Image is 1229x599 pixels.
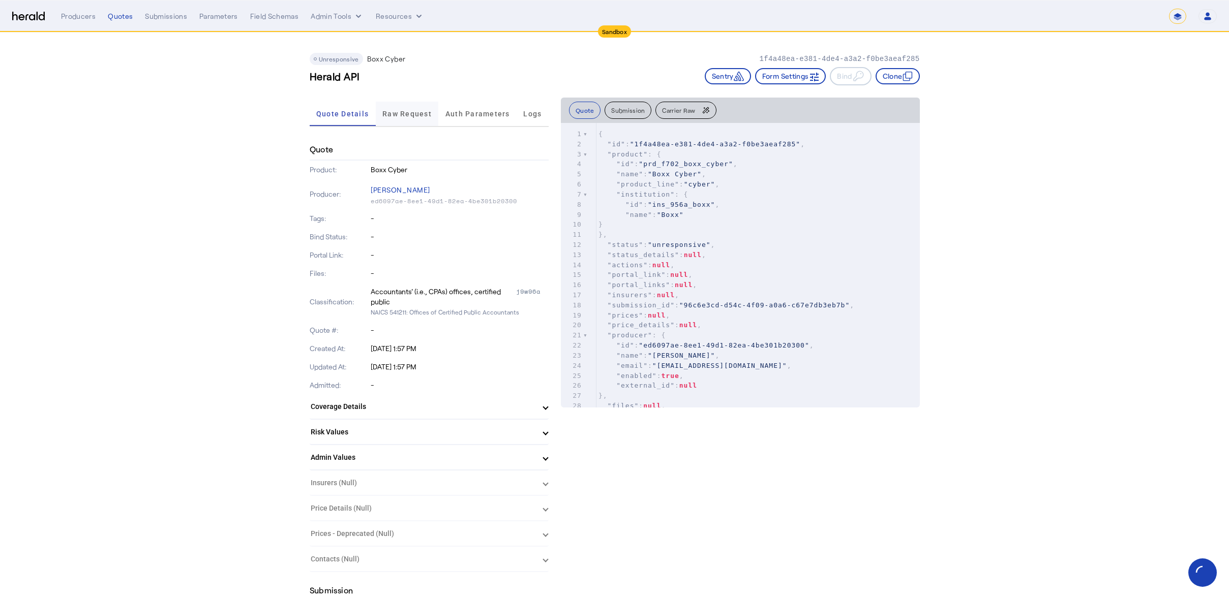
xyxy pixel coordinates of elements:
p: ed6097ae-8ee1-49d1-82ea-4be301b20300 [371,197,549,205]
div: 1 [561,129,583,139]
span: "ins_956a_boxx" [648,201,715,208]
div: 24 [561,361,583,371]
span: : { [598,331,666,339]
mat-panel-title: Coverage Details [311,401,535,412]
div: 22 [561,340,583,351]
span: "insurers" [608,291,652,299]
span: "price_details" [608,321,675,329]
div: 9 [561,210,583,220]
p: [PERSON_NAME] [371,183,549,197]
span: : , [598,301,854,309]
div: 27 [561,391,583,401]
h4: Submission [310,584,353,596]
span: }, [598,392,608,399]
span: : [598,211,684,218]
span: "portal_link" [608,271,666,278]
div: Sandbox [598,25,631,38]
div: 14 [561,260,583,270]
span: "status_details" [608,251,679,259]
button: Quote [569,102,601,119]
span: { [598,130,603,138]
span: : , [598,281,697,289]
span: : , [598,352,720,359]
div: 26 [561,381,583,391]
span: null [679,321,697,329]
span: : , [598,341,814,349]
div: 16 [561,280,583,290]
div: Producers [61,11,96,21]
span: Quote Details [316,110,369,117]
div: 23 [561,351,583,361]
span: "product_line" [616,180,679,188]
span: "prices" [608,311,644,319]
span: "email" [616,362,648,369]
div: 28 [561,401,583,411]
span: : [598,382,697,389]
h4: Quote [310,143,334,155]
div: 25 [561,371,583,381]
span: "[EMAIL_ADDRESS][DOMAIN_NAME]" [652,362,787,369]
span: null [684,251,702,259]
p: Boxx Cyber [371,165,549,175]
span: "unresponsive" [648,241,711,248]
p: - [371,250,549,260]
div: Submissions [145,11,187,21]
div: 4 [561,159,583,169]
div: 18 [561,300,583,310]
span: "[PERSON_NAME]" [648,352,715,359]
span: : , [598,402,666,409]
div: Accountants' (i.e., CPAs) offices, certified public [371,287,514,307]
button: Bind [830,67,871,85]
span: null [679,382,697,389]
span: : , [598,170,706,178]
div: 17 [561,290,583,300]
p: Portal Link: [310,250,369,260]
p: Files: [310,268,369,278]
span: Unresponsive [319,55,359,62]
p: - [371,380,549,390]
mat-panel-title: Risk Values [311,427,535,437]
button: Submission [605,102,651,119]
p: Created At: [310,343,369,354]
button: Carrier Raw [655,102,716,119]
div: 19 [561,310,583,321]
span: "actions" [608,261,648,269]
p: [DATE] 1:57 PM [371,362,549,372]
span: : , [598,311,670,319]
span: : , [598,251,706,259]
h3: Herald API [310,69,360,83]
span: "id" [616,341,634,349]
div: 2 [561,139,583,149]
herald-code-block: quote [561,123,920,407]
mat-expansion-panel-header: Admin Values [310,445,549,469]
div: 5 [561,169,583,179]
span: "files" [608,402,639,409]
span: "name" [616,170,643,178]
span: "96c6e3cd-d54c-4f09-a0a6-c67e7db3eb7b" [679,301,850,309]
span: "submission_id" [608,301,675,309]
div: 15 [561,270,583,280]
div: 11 [561,230,583,240]
span: "name" [616,352,643,359]
span: : , [598,261,675,269]
span: "status" [608,241,644,248]
span: "id" [616,160,634,168]
span: Carrier Raw [662,107,695,113]
span: null [652,261,670,269]
p: Bind Status: [310,232,369,242]
div: 12 [561,240,583,250]
p: - [371,232,549,242]
span: null [643,402,661,409]
span: : , [598,201,720,208]
p: Product: [310,165,369,175]
span: "external_id" [616,382,675,389]
span: true [662,372,679,380]
span: "name" [625,211,652,218]
span: : { [598,150,662,158]
span: "prd_f702_boxx_cyber" [639,160,733,168]
p: 1f4a48ea-e381-4de4-a3a2-f0be3aeaf285 [759,54,919,64]
span: "portal_links" [608,281,671,289]
div: j9w96a [516,287,549,307]
span: : , [598,321,702,329]
mat-expansion-panel-header: Risk Values [310,420,549,444]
